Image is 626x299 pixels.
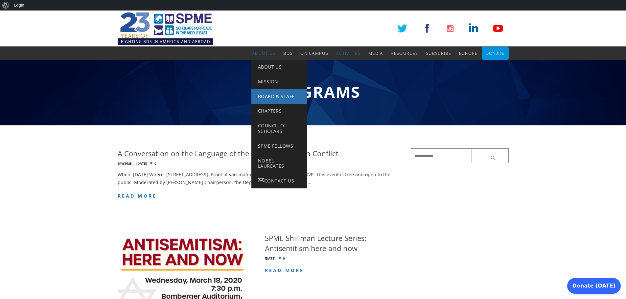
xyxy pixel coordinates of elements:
[258,122,287,134] span: Council of Scholars
[459,47,478,60] a: Europe
[459,50,478,56] span: Europe
[251,154,307,174] a: Nobel Laureates
[264,178,294,184] span: Contact Us
[336,47,360,60] a: Activities
[486,50,505,56] span: Donate
[251,174,307,188] a: Contact Us
[251,89,307,104] a: Board & Staff
[265,257,401,260] div: 0
[118,193,157,199] a: read more
[368,47,383,60] a: Media
[258,64,282,70] span: About Us
[251,75,307,89] a: Mission
[300,50,328,56] span: On Campus
[283,47,292,60] a: BDS
[252,50,275,56] span: About Us
[258,78,278,85] span: Mission
[252,47,275,60] a: About Us
[251,60,307,75] a: About Us
[300,47,328,60] a: On Campus
[136,162,147,165] time: [DATE]
[265,257,275,260] time: [DATE]
[118,11,213,47] img: SPME
[426,47,451,60] a: Subscribe
[258,143,293,149] span: SPME Fellows
[265,267,304,273] a: read more
[283,50,292,56] span: BDS
[266,81,360,102] span: Programs
[258,108,282,114] span: Chapters
[391,50,418,56] span: Resources
[251,118,307,139] a: Council of Scholars
[118,171,401,186] p: When: [DATE] Where: [STREET_ADDRESS]. Proof of vaccination is required for entry. RSVP: This even...
[258,158,284,169] span: Nobel Laureates
[426,50,451,56] span: Subscribe
[251,139,307,154] a: SPME Fellows
[118,161,123,166] span: By:
[368,50,383,56] span: Media
[251,104,307,118] a: Chapters
[486,47,505,60] a: Donate
[265,233,401,253] h4: SPME Shillman Lecture Series: Antisemitism here and now
[336,50,360,56] span: Activities
[118,148,338,159] h4: A Conversation on the Language of the Israeli-Palestinian Conflict
[391,47,418,60] a: Resources
[123,161,132,166] a: SPME
[258,93,294,99] span: Board & Staff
